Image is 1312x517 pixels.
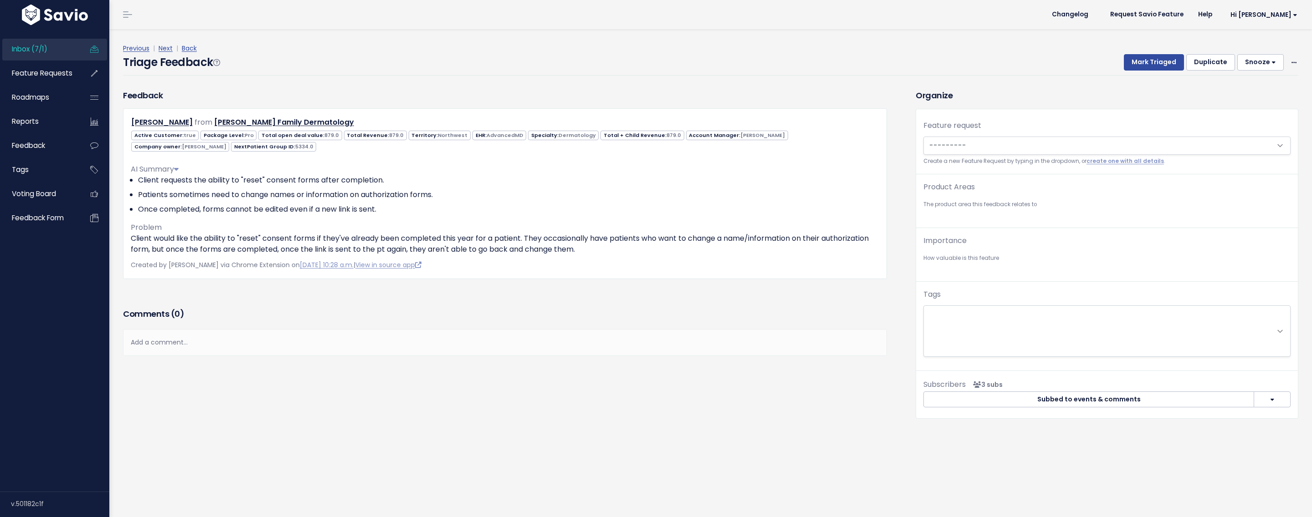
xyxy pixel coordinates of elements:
[2,111,76,132] a: Reports
[138,204,879,215] li: Once completed, forms cannot be edited even if a new link is sent.
[245,132,254,139] span: Pro
[666,132,681,139] span: 879.0
[2,208,76,228] a: Feedback form
[2,87,76,108] a: Roadmaps
[200,131,256,140] span: Package Level:
[131,260,421,269] span: Created by [PERSON_NAME] via Chrome Extension on |
[131,142,229,152] span: Company owner:
[123,89,163,101] h3: Feedback
[231,142,316,152] span: NextPatient Group ID:
[2,183,76,204] a: Voting Board
[355,260,421,269] a: View in source app
[740,132,785,139] span: [PERSON_NAME]
[923,120,981,131] label: Feature request
[123,308,887,320] h3: Comments ( )
[472,131,526,140] span: EHR:
[300,260,354,269] a: [DATE] 10:28 a.m.
[916,89,1298,101] h3: Organize
[182,143,226,150] span: [PERSON_NAME]
[131,233,879,255] p: Client would like the ability to "reset" consent forms if they've already been completed this yea...
[12,92,49,102] span: Roadmaps
[344,131,407,140] span: Total Revenue:
[138,189,879,200] li: Patients sometimes need to change names or information on authorization forms.
[11,492,109,516] div: v.501182c1f
[174,308,180,319] span: 0
[12,44,47,54] span: Inbox (7/1)
[131,117,193,127] a: [PERSON_NAME]
[12,165,29,174] span: Tags
[184,132,196,139] span: true
[138,175,879,186] li: Client requests the ability to "reset" consent forms after completion.
[409,131,471,140] span: Territory:
[131,164,179,174] span: AI Summary
[686,131,788,140] span: Account Manager:
[151,44,157,53] span: |
[923,157,1291,166] small: Create a new Feature Request by typing in the dropdown, or .
[1220,8,1305,22] a: Hi [PERSON_NAME]
[923,253,1291,263] small: How valuable is this feature
[1103,8,1191,21] a: Request Savio Feature
[295,143,313,150] span: 5334.0
[923,391,1254,408] button: Subbed to events & comments
[12,141,45,150] span: Feedback
[923,235,967,246] label: Importance
[923,200,1291,209] small: The product area this feedback relates to
[2,39,76,60] a: Inbox (7/1)
[214,117,354,127] a: [PERSON_NAME] Family Dermatology
[123,44,149,53] a: Previous
[131,131,199,140] span: Active Customer:
[1052,11,1088,18] span: Changelog
[123,54,220,71] h4: Triage Feedback
[600,131,684,140] span: Total + Child Revenue:
[1186,54,1235,71] button: Duplicate
[389,132,404,139] span: 879.0
[123,329,887,356] div: Add a comment...
[2,135,76,156] a: Feedback
[12,189,56,198] span: Voting Board
[923,289,941,300] label: Tags
[174,44,180,53] span: |
[12,213,64,223] span: Feedback form
[131,222,162,233] span: Problem
[438,132,467,139] span: Northwest
[923,182,975,193] label: Product Areas
[969,380,1003,389] span: <p><strong>Subscribers</strong><br><br> - Cory Hoover<br> - Allie Lazerwitz<br> - Revanth Korrapo...
[1191,8,1220,21] a: Help
[12,117,39,126] span: Reports
[12,68,72,78] span: Feature Requests
[1237,54,1284,71] button: Snooze
[159,44,173,53] a: Next
[559,132,596,139] span: Dermatology
[195,117,212,127] span: from
[258,131,342,140] span: Total open deal value:
[324,132,339,139] span: 879.0
[182,44,197,53] a: Back
[1086,157,1164,165] a: create one with all details
[528,131,599,140] span: Specialty:
[923,379,966,390] span: Subscribers
[1230,11,1297,18] span: Hi [PERSON_NAME]
[20,5,90,25] img: logo-white.9d6f32f41409.svg
[2,159,76,180] a: Tags
[2,63,76,84] a: Feature Requests
[487,132,523,139] span: AdvancedMD
[1124,54,1184,71] button: Mark Triaged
